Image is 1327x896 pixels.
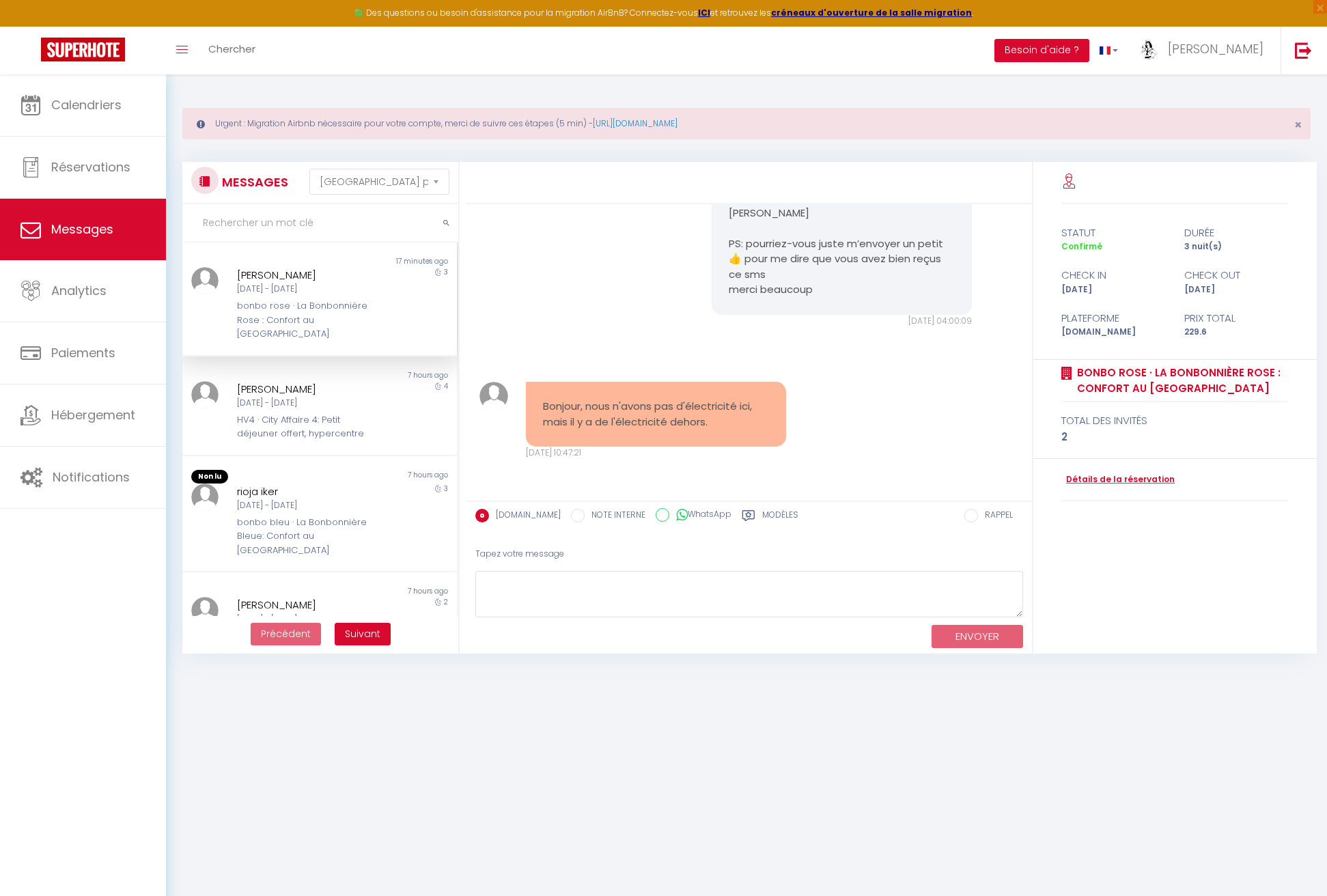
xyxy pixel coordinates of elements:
span: 3 [444,484,448,494]
div: Prix total [1175,310,1297,326]
span: PS: pourriez-vous juste m’envoyer un petit 👍 pour me dire que vous avez bien reçus ce sms [729,236,946,281]
a: Chercher [198,27,266,74]
span: Notifications [53,468,130,486]
div: [DOMAIN_NAME] [1052,326,1175,339]
a: ICI [698,7,710,18]
span: Précédent [261,627,311,641]
div: total des invités [1061,412,1288,429]
img: logout [1295,42,1312,59]
div: 7 hours ago [320,470,457,484]
div: [DATE] - [DATE] [237,499,380,512]
label: Modèles [762,509,798,526]
div: Tapez votre message [475,537,1023,571]
span: [PERSON_NAME] [729,206,809,220]
span: Chercher [208,42,255,56]
button: Next [335,623,391,646]
img: ... [191,381,219,408]
div: check in [1052,267,1175,283]
div: [DATE] 10:47:21 [526,447,786,460]
div: 7 hours ago [320,586,457,597]
span: Réservations [51,158,130,176]
div: [PERSON_NAME] [237,267,380,283]
div: [PERSON_NAME] [237,381,380,397]
label: NOTE INTERNE [585,509,645,524]
a: [URL][DOMAIN_NAME] [593,117,678,129]
img: ... [191,597,219,624]
label: [DOMAIN_NAME] [489,509,561,524]
div: check out [1175,267,1297,283]
a: Détails de la réservation [1061,473,1175,486]
pre: Bonjour, nous n'avons pas d'électricité ici, mais il y a de l'électricité dehors. [543,399,769,430]
button: Besoin d'aide ? [994,39,1089,62]
span: × [1294,116,1302,133]
div: bonbo bleu · La Bonbonnière Bleue: Confort au [GEOGRAPHIC_DATA] [237,516,380,557]
div: statut [1052,225,1175,241]
button: Previous [251,623,321,646]
div: durée [1175,225,1297,241]
a: bonbo rose · La Bonbonnière Rose : Confort au [GEOGRAPHIC_DATA] [1072,365,1288,397]
div: 3 nuit(s) [1175,240,1297,253]
label: RAPPEL [978,509,1013,524]
img: ... [1139,39,1159,59]
span: Suivant [345,627,380,641]
img: ... [479,382,508,410]
div: [DATE] [1052,283,1175,296]
a: ... [PERSON_NAME] [1128,27,1281,74]
span: Non lu [191,470,228,484]
span: Analytics [51,282,107,299]
span: Messages [51,221,113,238]
div: [DATE] - [DATE] [237,613,380,626]
div: Plateforme [1052,310,1175,326]
a: créneaux d'ouverture de la salle migration [771,7,972,18]
img: ... [191,267,219,294]
img: Super Booking [41,38,125,61]
div: [DATE] [1175,283,1297,296]
span: 2 [444,597,448,607]
div: [PERSON_NAME] [237,597,380,613]
div: [DATE] 04:00:09 [712,315,972,328]
span: Calendriers [51,96,122,113]
span: merci beaucoup [729,282,813,296]
div: [DATE] - [DATE] [237,283,380,296]
span: Hébergement [51,406,135,423]
button: ENVOYER [932,625,1023,649]
button: Close [1294,119,1302,131]
span: 3 [444,267,448,277]
div: bonbo rose · La Bonbonnière Rose : Confort au [GEOGRAPHIC_DATA] [237,299,380,341]
div: rioja iker [237,484,380,500]
label: WhatsApp [669,508,731,523]
div: [DATE] - [DATE] [237,397,380,410]
div: 7 hours ago [320,370,457,381]
span: [PERSON_NAME] [1168,40,1263,57]
input: Rechercher un mot clé [182,204,458,242]
div: 229.6 [1175,326,1297,339]
div: HV4 · City Affaire 4: Petit déjeuner offert, hypercentre [237,413,380,441]
span: 4 [444,381,448,391]
span: Confirmé [1061,240,1102,252]
div: Urgent : Migration Airbnb nécessaire pour votre compte, merci de suivre ces étapes (5 min) - [182,108,1311,139]
div: 17 minutes ago [320,256,457,267]
span: Paiements [51,344,115,361]
h3: MESSAGES [219,167,288,197]
div: 2 [1061,429,1288,445]
img: ... [191,484,219,511]
button: Ouvrir le widget de chat LiveChat [11,5,52,46]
